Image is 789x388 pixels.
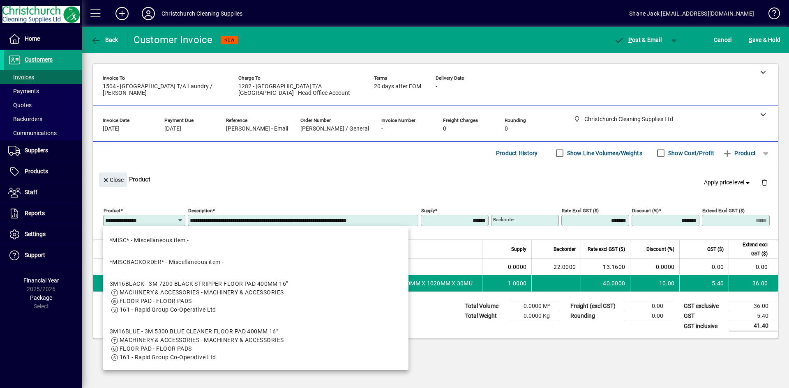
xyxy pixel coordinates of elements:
[4,112,82,126] a: Backorders
[238,83,362,96] span: 1282 - [GEOGRAPHIC_DATA] T/A [GEOGRAPHIC_DATA] - Head Office Account
[624,301,673,311] td: 0.00
[120,298,192,304] span: FLOOR PAD - FLOOR PADS
[25,147,48,154] span: Suppliers
[25,189,37,195] span: Staff
[511,245,526,254] span: Supply
[680,311,729,321] td: GST
[679,259,729,275] td: 0.00
[729,321,778,331] td: 41.40
[614,37,662,43] span: ost & Email
[729,311,778,321] td: 5.40
[8,116,42,122] span: Backorders
[747,32,782,47] button: Save & Hold
[91,37,118,43] span: Back
[4,140,82,161] a: Suppliers
[702,208,745,214] mat-label: Extend excl GST ($)
[103,83,226,96] span: 1504 - [GEOGRAPHIC_DATA] T/A Laundry / [PERSON_NAME]
[103,273,408,321] mat-option: 3M16BLACK - 3M 7200 BLACK STRIPPER FLOOR PAD 400MM 16"
[30,294,52,301] span: Package
[566,301,624,311] td: Freight (excl GST)
[120,289,284,296] span: MACHINERY & ACCESSORIES - MACHINERY & ACCESSORIES
[712,32,734,47] button: Cancel
[25,35,40,42] span: Home
[4,161,82,182] a: Products
[4,203,82,224] a: Reports
[421,208,435,214] mat-label: Supply
[25,210,45,216] span: Reports
[729,275,778,292] td: 36.00
[97,176,129,183] app-page-header-button: Close
[8,74,34,80] span: Invoices
[632,208,659,214] mat-label: Discount (%)
[102,173,124,187] span: Close
[23,277,59,284] span: Financial Year
[110,327,284,336] div: 3M16BLUE - 3M 5300 BLUE CLEANER FLOOR PAD 400MM 16"
[99,172,127,187] button: Close
[89,32,120,47] button: Back
[110,280,288,288] div: 3M16BLACK - 3M 7200 BLACK STRIPPER FLOOR PAD 400MM 16"
[461,311,510,321] td: Total Weight
[8,130,57,136] span: Communications
[554,263,576,271] span: 22.0000
[4,84,82,98] a: Payments
[161,7,242,20] div: Christchurch Cleaning Supplies
[554,245,576,254] span: Backorder
[629,7,754,20] div: Shane Jack [EMAIL_ADDRESS][DOMAIN_NAME]
[680,321,729,331] td: GST inclusive
[25,168,48,174] span: Products
[110,258,224,266] div: *MISCBACKORDER* - Miscellaneous item -
[562,208,599,214] mat-label: Rate excl GST ($)
[381,126,383,132] span: -
[624,311,673,321] td: 0.00
[630,275,679,292] td: 10.00
[4,245,82,266] a: Support
[120,345,192,352] span: FLOOR PAD - FLOOR PADS
[496,147,538,160] span: Product History
[754,179,774,186] app-page-header-button: Delete
[226,126,288,132] span: [PERSON_NAME] - Email
[762,2,779,28] a: Knowledge Base
[679,275,729,292] td: 5.40
[104,208,120,214] mat-label: Product
[4,224,82,245] a: Settings
[586,279,625,287] div: 40.0000
[25,231,46,237] span: Settings
[224,37,235,43] span: NEW
[493,146,541,161] button: Product History
[704,178,752,187] span: Apply price level
[667,149,714,157] label: Show Cost/Profit
[729,301,778,311] td: 36.00
[135,6,161,21] button: Profile
[300,126,369,132] span: [PERSON_NAME] / General
[508,279,527,287] span: 1.0000
[103,126,120,132] span: [DATE]
[103,251,408,273] mat-option: *MISCBACKORDER* - Miscellaneous item -
[4,98,82,112] a: Quotes
[443,126,446,132] span: 0
[586,263,625,271] div: 13.1600
[510,301,560,311] td: 0.0000 M³
[566,311,624,321] td: Rounding
[120,306,216,313] span: 161 - Rapid Group Co-Operative Ltd
[109,6,135,21] button: Add
[4,70,82,84] a: Invoices
[754,172,774,192] button: Delete
[729,259,778,275] td: 0.00
[461,301,510,311] td: Total Volume
[493,217,515,223] mat-label: Backorder
[93,164,778,194] div: Product
[505,126,508,132] span: 0
[120,337,284,343] span: MACHINERY & ACCESSORIES - MACHINERY & ACCESSORIES
[4,126,82,140] a: Communications
[734,240,768,258] span: Extend excl GST ($)
[701,175,755,190] button: Apply price level
[8,102,32,108] span: Quotes
[374,83,421,90] span: 20 days after EOM
[103,230,408,251] mat-option: *MISC* - Miscellaneous item -
[722,147,756,160] span: Product
[714,33,732,46] span: Cancel
[134,33,213,46] div: Customer Invoice
[188,208,212,214] mat-label: Description
[707,245,724,254] span: GST ($)
[628,37,632,43] span: P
